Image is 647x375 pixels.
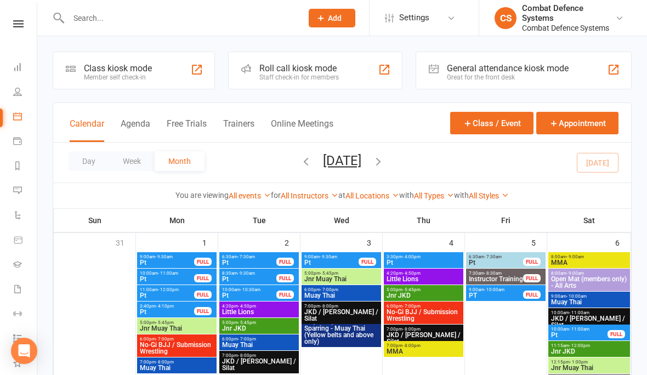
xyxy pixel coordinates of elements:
[222,259,277,266] span: Pt
[550,271,628,276] span: 8:00am
[139,325,214,332] span: Jnr Muay Thai
[383,209,465,232] th: Thu
[139,276,195,282] span: Pt
[139,360,214,365] span: 7:00pm
[550,360,628,365] span: 12:15pm
[550,299,628,305] span: Muay Thai
[271,118,333,142] button: Online Meetings
[13,105,38,130] a: Calendar
[523,274,541,282] div: FULL
[194,258,212,266] div: FULL
[386,292,461,299] span: Jnr JKD
[615,233,631,251] div: 6
[566,294,587,299] span: - 10:00am
[222,320,297,325] span: 5:00pm
[222,292,277,299] span: Pt
[13,155,38,179] a: Reports
[523,291,541,299] div: FULL
[522,23,615,33] div: Combat Defence Systems
[402,271,421,276] span: - 4:50pm
[345,191,399,200] a: All Locations
[566,254,584,259] span: - 9:00am
[304,304,379,309] span: 7:00pm
[550,365,628,371] span: Jnr Muay Thai
[399,191,414,200] strong: with
[304,254,359,259] span: 9:00am
[13,81,38,105] a: People
[550,310,628,315] span: 10:00am
[11,338,37,364] div: Open Intercom Messenger
[13,56,38,81] a: Dashboard
[495,7,517,29] div: CS
[468,276,524,282] span: Instructor Training
[116,233,135,251] div: 31
[402,304,421,309] span: - 7:00pm
[550,332,608,338] span: Pt
[566,271,584,276] span: - 9:00am
[447,73,569,81] div: Great for the front desk
[447,63,569,73] div: General attendance kiosk mode
[569,310,589,315] span: - 11:00am
[84,63,152,73] div: Class kiosk mode
[238,320,256,325] span: - 5:45pm
[139,271,195,276] span: 10:00am
[65,10,294,26] input: Search...
[468,259,524,266] span: Pt
[386,254,461,259] span: 3:30pm
[468,292,524,299] span: PT
[304,259,359,266] span: Pt
[285,233,300,251] div: 2
[484,287,504,292] span: - 10:00am
[569,327,589,332] span: - 11:00am
[536,112,618,134] button: Appointment
[281,191,338,200] a: All Instructors
[271,191,281,200] strong: for
[550,348,628,355] span: Jnr JKD
[386,304,461,309] span: 6:00pm
[222,254,277,259] span: 6:30am
[414,191,454,200] a: All Types
[240,287,260,292] span: - 10:30am
[229,191,271,200] a: All events
[465,209,547,232] th: Fri
[175,191,229,200] strong: You are viewing
[550,343,628,348] span: 11:15am
[13,229,38,253] a: Product Sales
[484,271,502,276] span: - 8:30am
[259,73,339,81] div: Staff check-in for members
[450,112,534,134] button: Class / Event
[386,309,461,322] span: No-Gi BJJ / Submission Wrestling
[304,309,379,322] span: JKD / [PERSON_NAME] / Silat
[139,309,195,315] span: Pt
[222,337,297,342] span: 6:00pm
[304,276,379,282] span: Jnr Muay Thai
[223,118,254,142] button: Trainers
[237,271,255,276] span: - 9:30am
[139,254,195,259] span: 9:00am
[522,3,615,23] div: Combat Defence Systems
[222,287,277,292] span: 10:00am
[70,118,104,142] button: Calendar
[550,294,628,299] span: 9:00am
[304,271,379,276] span: 5:00pm
[222,304,297,309] span: 4:20pm
[13,130,38,155] a: Payments
[402,287,421,292] span: - 5:45pm
[386,332,461,345] span: JKD / [PERSON_NAME] / Silat
[139,337,214,342] span: 6:00pm
[222,325,297,332] span: Jnr JKD
[158,271,178,276] span: - 11:00am
[202,233,218,251] div: 1
[386,343,461,348] span: 7:00pm
[136,209,218,232] th: Mon
[468,254,524,259] span: 6:30am
[550,254,628,259] span: 8:00am
[276,258,294,266] div: FULL
[328,14,342,22] span: Add
[359,258,376,266] div: FULL
[399,5,429,30] span: Settings
[569,343,590,348] span: - 12:00pm
[139,292,195,299] span: Pt
[109,151,155,171] button: Week
[238,353,256,358] span: - 8:00pm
